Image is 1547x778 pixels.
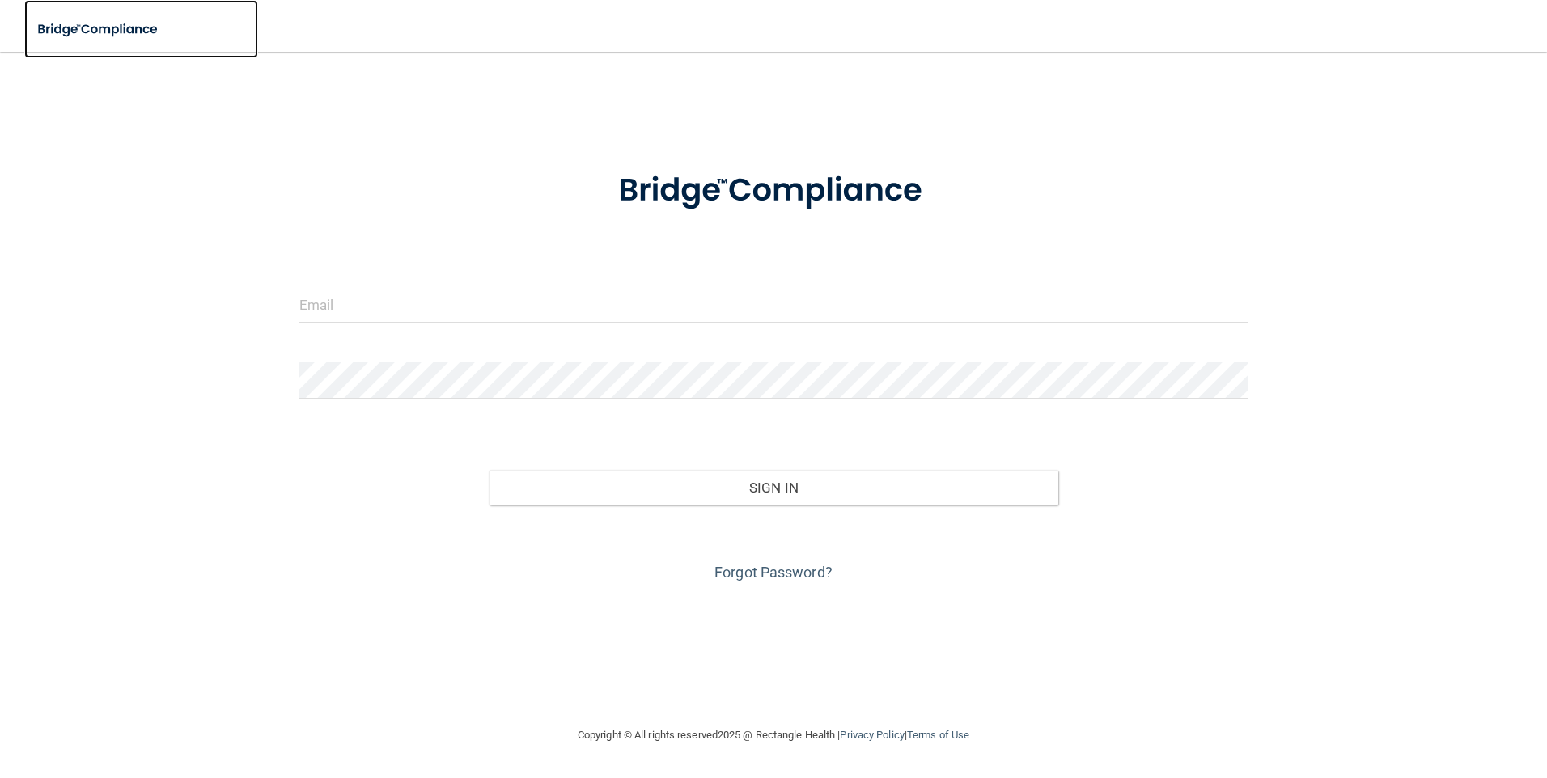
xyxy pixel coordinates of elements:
[585,149,962,233] img: bridge_compliance_login_screen.278c3ca4.svg
[714,564,833,581] a: Forgot Password?
[489,470,1058,505] button: Sign In
[840,729,904,741] a: Privacy Policy
[478,709,1069,761] div: Copyright © All rights reserved 2025 @ Rectangle Health | |
[299,286,1248,323] input: Email
[907,729,969,741] a: Terms of Use
[24,13,173,46] img: bridge_compliance_login_screen.278c3ca4.svg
